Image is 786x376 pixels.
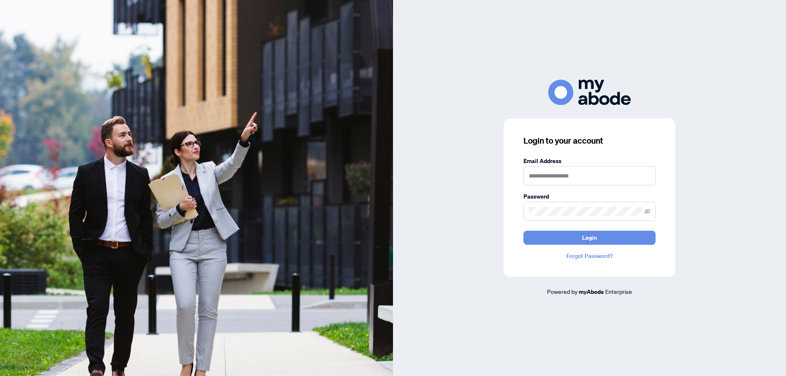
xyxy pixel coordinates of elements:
[644,208,650,214] span: eye-invisible
[523,156,656,166] label: Email Address
[523,251,656,260] a: Forgot Password?
[547,288,578,295] span: Powered by
[582,231,597,244] span: Login
[579,287,604,296] a: myAbode
[605,288,632,295] span: Enterprise
[523,231,656,245] button: Login
[523,135,656,147] h3: Login to your account
[548,80,631,105] img: ma-logo
[523,192,656,201] label: Password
